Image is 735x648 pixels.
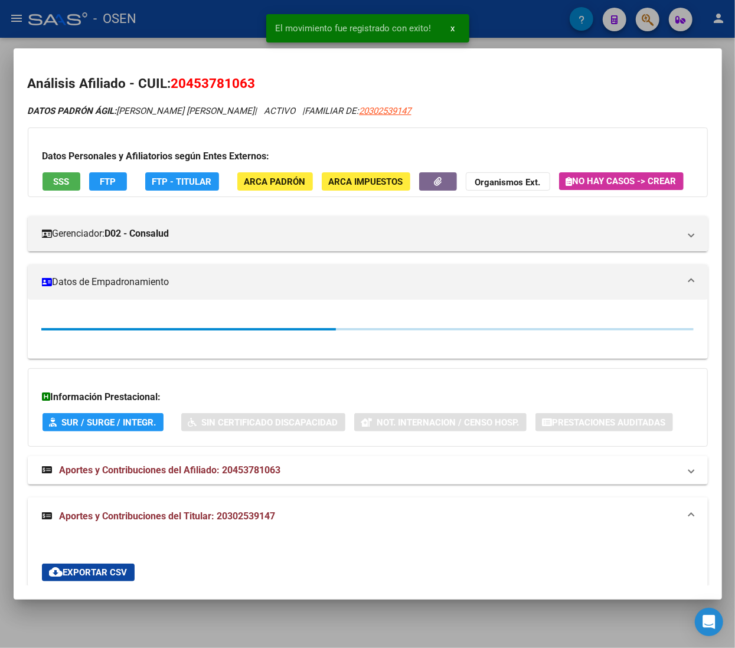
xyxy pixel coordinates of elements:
[466,172,550,191] button: Organismos Ext.
[360,106,411,116] span: 20302539147
[442,18,465,39] button: x
[28,106,255,116] span: [PERSON_NAME] [PERSON_NAME]
[43,390,693,404] h3: Información Prestacional:
[60,510,276,522] span: Aportes y Contribuciones del Titular: 20302539147
[559,172,684,190] button: No hay casos -> Crear
[49,567,128,578] span: Exportar CSV
[475,177,541,188] strong: Organismos Ext.
[171,76,256,91] span: 20453781063
[28,106,117,116] strong: DATOS PADRÓN ÁGIL:
[43,413,164,431] button: SUR / SURGE / INTEGR.
[42,227,680,241] mat-panel-title: Gerenciador:
[89,172,127,191] button: FTP
[181,413,345,431] button: Sin Certificado Discapacidad
[43,172,80,191] button: SSS
[145,172,219,191] button: FTP - Titular
[28,264,708,300] mat-expansion-panel-header: Datos de Empadronamiento
[42,275,680,289] mat-panel-title: Datos de Empadronamiento
[377,418,520,428] span: Not. Internacion / Censo Hosp.
[42,564,135,581] button: Exportar CSV
[695,608,723,636] div: Open Intercom Messenger
[152,176,212,187] span: FTP - Titular
[53,176,69,187] span: SSS
[329,176,403,187] span: ARCA Impuestos
[322,172,410,191] button: ARCA Impuestos
[535,413,673,431] button: Prestaciones Auditadas
[305,106,411,116] span: FAMILIAR DE:
[553,418,666,428] span: Prestaciones Auditadas
[100,176,116,187] span: FTP
[354,413,527,431] button: Not. Internacion / Censo Hosp.
[28,216,708,251] mat-expansion-panel-header: Gerenciador:D02 - Consalud
[62,418,156,428] span: SUR / SURGE / INTEGR.
[237,172,313,191] button: ARCA Padrón
[566,176,677,186] span: No hay casos -> Crear
[28,300,708,359] div: Datos de Empadronamiento
[451,23,455,34] span: x
[43,149,693,163] h3: Datos Personales y Afiliatorios según Entes Externos:
[276,22,432,34] span: El movimiento fue registrado con exito!
[28,498,708,535] mat-expansion-panel-header: Aportes y Contribuciones del Titular: 20302539147
[202,418,338,428] span: Sin Certificado Discapacidad
[28,106,411,116] i: | ACTIVO |
[28,456,708,485] mat-expansion-panel-header: Aportes y Contribuciones del Afiliado: 20453781063
[28,74,708,94] h2: Análisis Afiliado - CUIL:
[49,565,63,579] mat-icon: cloud_download
[105,227,169,241] strong: D02 - Consalud
[244,176,306,187] span: ARCA Padrón
[60,464,281,476] span: Aportes y Contribuciones del Afiliado: 20453781063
